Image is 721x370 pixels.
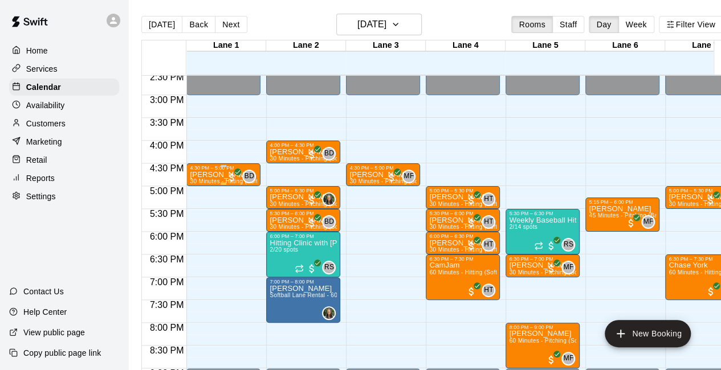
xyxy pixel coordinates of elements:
[186,40,266,51] div: Lane 1
[402,170,416,183] div: Matt Field
[605,320,691,347] button: add
[9,115,119,132] a: Customers
[26,191,56,202] p: Settings
[270,201,353,207] span: 30 Minutes - Pitching (Softball)
[270,224,353,230] span: 30 Minutes - Pitching (Softball)
[545,354,557,365] span: All customers have paid
[466,195,477,206] span: All customers have paid
[429,188,496,194] div: 5:00 PM – 5:30 PM
[327,215,336,229] span: Bryce Dahnert
[327,261,336,274] span: Ridge Staff
[509,269,593,276] span: 30 Minutes - Pitching (Softball)
[9,42,119,59] a: Home
[327,147,336,161] span: Bryce Dahnert
[9,133,119,150] div: Marketing
[426,209,500,232] div: 5:30 PM – 6:00 PM: Savannah Clark
[26,81,61,93] p: Calendar
[147,163,187,173] span: 4:30 PM
[270,233,337,239] div: 6:00 PM – 7:00 PM
[266,277,340,323] div: 7:00 PM – 8:00 PM: Ruthie MacDonald
[306,195,317,206] span: All customers have paid
[215,16,247,33] button: Next
[357,17,386,32] h6: [DATE]
[563,353,573,364] span: MF
[147,323,187,332] span: 8:00 PM
[26,172,55,184] p: Reports
[26,63,58,75] p: Services
[506,40,585,51] div: Lane 5
[324,148,334,159] span: BD
[466,240,477,252] span: All customers have paid
[429,246,508,253] span: 30 Minutes - Hitting (Softball)
[147,141,187,150] span: 4:00 PM
[190,165,257,171] div: 4:30 PM – 5:00 PM
[147,277,187,287] span: 7:00 PM
[147,186,187,196] span: 5:00 PM
[426,254,500,300] div: 6:30 PM – 7:30 PM: CamJam
[324,216,334,228] span: BD
[26,136,62,147] p: Marketing
[190,178,269,184] span: 30 Minutes - Hitting (Softball)
[147,209,187,219] span: 5:30 PM
[506,254,580,277] div: 6:30 PM – 7:00 PM: Anthony Procaccino
[147,72,187,82] span: 2:30 PM
[270,292,360,298] span: Softball Lane Rental - 60 Minutes
[306,263,317,274] span: All customers have paid
[509,224,537,230] span: 2/14 spots filled
[266,141,340,163] div: 4:00 PM – 4:30 PM: Norah Epple
[641,215,655,229] div: Matt Field
[182,16,215,33] button: Back
[386,172,397,183] span: All customers have paid
[270,155,353,162] span: 30 Minutes - Pitching (Softball)
[23,327,85,338] p: View public page
[561,352,575,365] div: Matt Field
[226,172,238,183] span: All customers have paid
[589,199,656,205] div: 5:15 PM – 6:00 PM
[643,216,653,228] span: MF
[589,212,675,219] span: 45 Minutes - Pitching (Baseball)
[147,346,187,355] span: 8:30 PM
[9,170,119,187] div: Reports
[534,241,543,250] span: Recurring event
[9,79,119,96] div: Calendar
[26,154,47,166] p: Retail
[323,194,335,205] img: Megan MacDonald
[9,97,119,114] a: Availability
[242,170,256,183] div: Bryce Dahnert
[247,170,256,183] span: Bryce Dahnert
[509,324,576,330] div: 8:00 PM – 9:00 PM
[506,209,580,254] div: 5:30 PM – 6:30 PM: Weekly Baseball Hitting Clinic with Josiah!! 6-12 y/o
[482,238,495,252] div: Hannah Thomas
[322,192,336,206] div: Megan MacDonald
[484,239,494,250] span: HT
[147,254,187,264] span: 6:30 PM
[482,283,495,297] div: Hannah Thomas
[426,40,506,51] div: Lane 4
[346,40,426,51] div: Lane 3
[266,186,340,209] div: 5:00 PM – 5:30 PM: Piper Ramsey
[585,198,659,232] div: 5:15 PM – 6:00 PM: Wesley Gessner
[349,165,417,171] div: 4:30 PM – 5:00 PM
[426,232,500,254] div: 6:00 PM – 6:30 PM: Mia Maldonado
[566,352,575,365] span: Matt Field
[426,186,500,209] div: 5:00 PM – 5:30 PM: Addison Warner
[245,171,254,182] span: BD
[9,151,119,168] a: Retail
[429,201,508,207] span: 30 Minutes - Hitting (Softball)
[564,239,573,250] span: RS
[147,95,187,105] span: 3:00 PM
[323,307,335,319] img: Megan MacDonald
[429,211,496,216] div: 5:30 PM – 6:00 PM
[705,286,716,297] span: All customers have paid
[324,262,334,273] span: RS
[486,238,495,252] span: Hannah Thomas
[545,263,557,274] span: All customers have paid
[9,188,119,205] a: Settings
[466,286,477,297] span: All customers have paid
[552,16,585,33] button: Staff
[429,224,508,230] span: 30 Minutes - Hitting (Softball)
[266,232,340,277] div: 6:00 PM – 7:00 PM: Hitting Clinic with Carly and Cayden!! 6-12 y/o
